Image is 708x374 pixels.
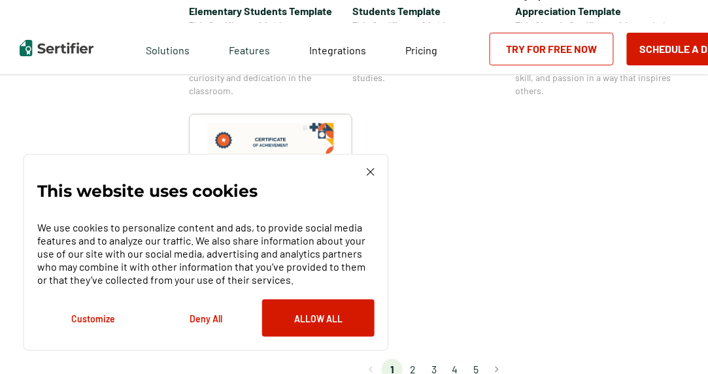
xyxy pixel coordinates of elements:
button: Customize [37,299,150,337]
span: This Certificate of Achievement celebrates students’ academic progress and dedication. It honors ... [352,19,516,84]
span: Integrations [309,44,366,56]
span: Solutions [146,41,190,57]
a: Try for Free Now [490,33,614,65]
iframe: Chat Widget [643,311,708,374]
span: This Certificate of Achievement celebrates the academic milestones and progress of elementary stu... [189,19,352,97]
img: Sertifier | Digital Credentialing Platform [20,40,93,56]
p: We use cookies to personalize content and ads, to provide social media features and to analyze ou... [37,221,375,286]
p: This website uses cookies [37,184,258,197]
span: Features [229,41,270,57]
img: Cookie Popup Close [367,168,375,176]
a: Certificate of Achievement for GraduationCertificate of Achievement for GraduationThis Certificat... [189,114,352,343]
a: Integrations [309,41,366,57]
img: Certificate of Achievement for Graduation [207,123,334,212]
span: This Olympic Certificate of Appreciation celebrates outstanding contributions made toward achievi... [516,19,679,97]
a: Pricing [405,41,437,57]
button: Deny All [150,299,262,337]
button: Allow All [262,299,375,337]
span: Pricing [405,44,437,56]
